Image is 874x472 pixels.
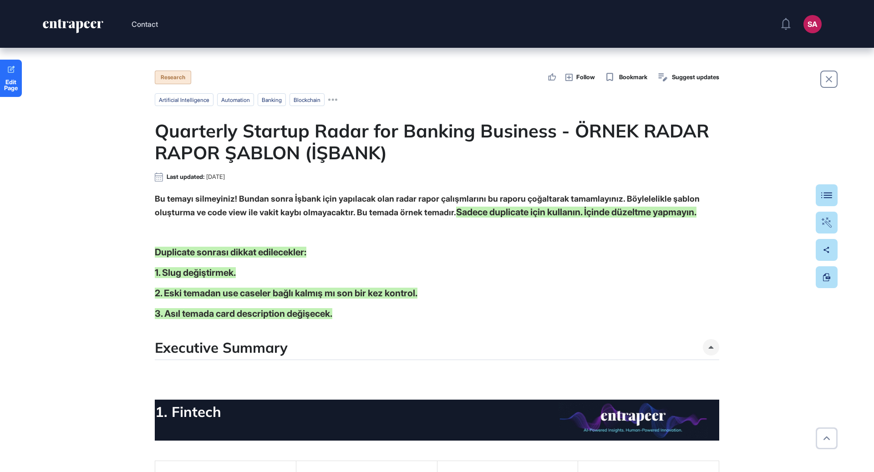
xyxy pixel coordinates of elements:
[132,18,158,30] button: Contact
[803,15,822,33] button: SA
[155,403,221,421] span: 1. Fintech
[42,19,104,36] a: entrapeer-logo
[155,120,719,163] h1: Quarterly Startup Radar for Banking Business - ÖRNEK RADAR RAPOR ŞABLON (İŞBANK)
[258,93,286,106] li: banking
[604,71,648,84] button: Bookmark
[155,339,288,356] h4: Executive Summary
[155,288,417,299] span: 2. Eski temadan use caseler bağlı kalmış mı son bir kez kontrol.
[656,71,719,84] button: Suggest updates
[456,207,696,218] span: Sadece duplicate için kullanın. İçinde düzeltme yapmayın.
[454,208,456,217] strong: .
[565,72,595,82] button: Follow
[217,93,254,106] li: automation
[155,194,700,217] span: Bu temayı silmeyiniz! Bundan sonra İşbank için yapılacak olan radar rapor çalışmlarını bu raporu ...
[672,73,719,82] span: Suggest updates
[155,308,332,319] span: 3. Asıl temada card description değişecek.
[290,93,325,106] li: blockchain
[559,402,708,438] img: 6716a7602bb2fc4911194433.jpeg
[576,73,595,82] span: Follow
[619,73,647,82] span: Bookmark
[206,173,225,180] span: [DATE]
[155,93,213,106] li: artificial intelligence
[155,247,306,258] span: Duplicate sonrası dikkat edilecekler:
[155,267,236,278] span: 1. Slug değiştirmek.
[155,71,191,84] div: Research
[167,173,225,180] div: Last updated:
